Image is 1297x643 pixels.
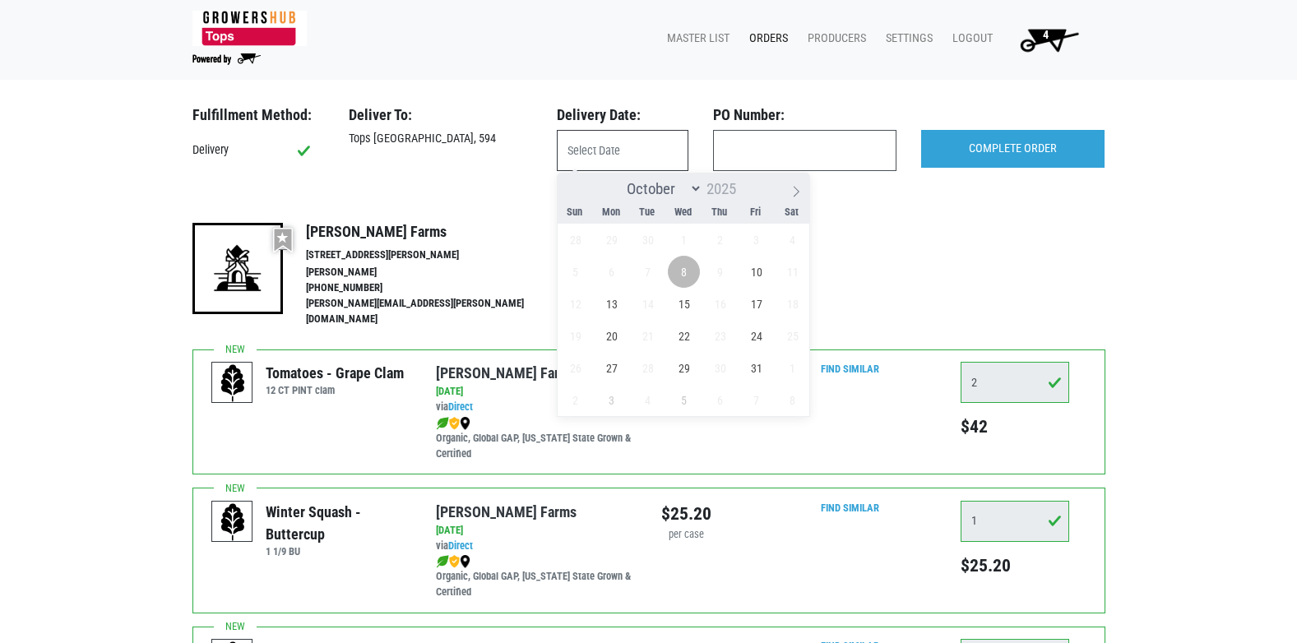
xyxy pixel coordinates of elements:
[632,352,664,384] span: October 28, 2025
[740,256,772,288] span: October 10, 2025
[632,288,664,320] span: October 14, 2025
[448,400,473,413] a: Direct
[1043,28,1049,42] span: 4
[266,362,404,384] div: Tomatoes - Grape Clam
[821,363,879,375] a: Find Similar
[776,352,808,384] span: November 1, 2025
[668,224,700,256] span: October 1, 2025
[921,130,1105,168] input: COMPLETE ORDER
[668,320,700,352] span: October 22, 2025
[595,288,628,320] span: October 13, 2025
[336,130,544,148] div: Tops [GEOGRAPHIC_DATA], 594
[266,384,404,396] h6: 12 CT PINT clam
[1012,23,1086,56] img: Cart
[999,23,1092,56] a: 4
[192,223,283,313] img: 19-7441ae2ccb79c876ff41c34f3bd0da69.png
[557,207,593,218] span: Sun
[740,288,772,320] span: October 17, 2025
[961,362,1069,403] input: Qty
[559,320,591,352] span: October 19, 2025
[559,288,591,320] span: October 12, 2025
[961,416,1069,437] h5: $42
[961,501,1069,542] input: Qty
[559,352,591,384] span: October 26, 2025
[266,545,411,557] h6: 1 1/9 BU
[557,130,688,171] input: Select Date
[306,223,559,241] h4: [PERSON_NAME] Farms
[620,178,703,199] select: Month
[436,539,636,554] div: via
[740,320,772,352] span: October 24, 2025
[436,555,449,568] img: leaf-e5c59151409436ccce96b2ca1b28e03c.png
[266,501,411,545] div: Winter Squash - Buttercup
[192,106,324,124] h3: Fulfillment Method:
[448,539,473,552] a: Direct
[774,207,810,218] span: Sat
[740,352,772,384] span: October 31, 2025
[460,417,470,430] img: map_marker-0e94453035b3232a4d21701695807de9.png
[349,106,532,124] h3: Deliver To:
[559,256,591,288] span: October 5, 2025
[595,384,628,416] span: November 3, 2025
[557,106,688,124] h3: Delivery Date:
[449,417,460,430] img: safety-e55c860ca8c00a9c171001a62a92dabd.png
[704,224,736,256] span: October 2, 2025
[661,527,711,543] div: per case
[704,288,736,320] span: October 16, 2025
[559,224,591,256] span: September 28, 2025
[654,23,736,54] a: Master List
[460,555,470,568] img: map_marker-0e94453035b3232a4d21701695807de9.png
[629,207,665,218] span: Tue
[873,23,939,54] a: Settings
[738,207,774,218] span: Fri
[436,364,577,382] a: [PERSON_NAME] Farms
[306,265,559,280] li: [PERSON_NAME]
[668,352,700,384] span: October 29, 2025
[776,384,808,416] span: November 8, 2025
[794,23,873,54] a: Producers
[306,247,559,263] li: [STREET_ADDRESS][PERSON_NAME]
[704,320,736,352] span: October 23, 2025
[668,256,700,288] span: October 8, 2025
[665,207,702,218] span: Wed
[713,106,896,124] h3: PO Number:
[306,296,559,327] li: [PERSON_NAME][EMAIL_ADDRESS][PERSON_NAME][DOMAIN_NAME]
[702,207,738,218] span: Thu
[449,555,460,568] img: safety-e55c860ca8c00a9c171001a62a92dabd.png
[306,280,559,296] li: [PHONE_NUMBER]
[436,400,636,415] div: via
[632,224,664,256] span: September 30, 2025
[736,23,794,54] a: Orders
[632,384,664,416] span: November 4, 2025
[939,23,999,54] a: Logout
[704,256,736,288] span: October 9, 2025
[595,256,628,288] span: October 6, 2025
[740,224,772,256] span: October 3, 2025
[436,415,636,462] div: Organic, Global GAP, [US_STATE] State Grown & Certified
[704,384,736,416] span: November 6, 2025
[595,320,628,352] span: October 20, 2025
[632,256,664,288] span: October 7, 2025
[776,320,808,352] span: October 25, 2025
[595,224,628,256] span: September 29, 2025
[436,503,577,520] a: [PERSON_NAME] Farms
[436,553,636,600] div: Organic, Global GAP, [US_STATE] State Grown & Certified
[192,11,307,46] img: 279edf242af8f9d49a69d9d2afa010fb.png
[212,502,253,543] img: placeholder-variety-43d6402dacf2d531de610a020419775a.svg
[593,207,629,218] span: Mon
[668,288,700,320] span: October 15, 2025
[821,502,879,514] a: Find Similar
[632,320,664,352] span: October 21, 2025
[776,224,808,256] span: October 4, 2025
[436,384,636,400] div: [DATE]
[740,384,772,416] span: November 7, 2025
[436,417,449,430] img: leaf-e5c59151409436ccce96b2ca1b28e03c.png
[212,363,253,404] img: placeholder-variety-43d6402dacf2d531de610a020419775a.svg
[661,501,711,527] div: $25.20
[192,53,261,65] img: Powered by Big Wheelbarrow
[595,352,628,384] span: October 27, 2025
[436,523,636,539] div: [DATE]
[559,384,591,416] span: November 2, 2025
[776,256,808,288] span: October 11, 2025
[668,384,700,416] span: November 5, 2025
